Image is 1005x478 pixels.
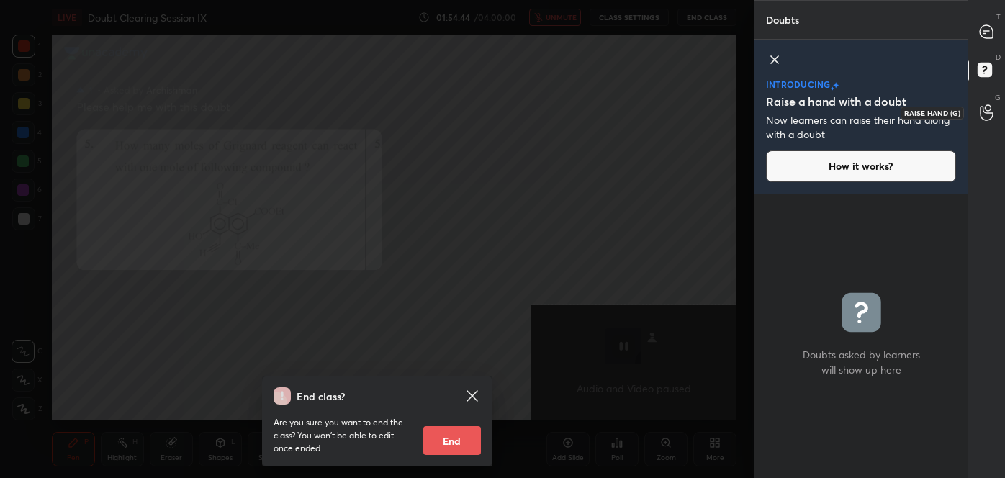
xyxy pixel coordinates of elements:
[996,52,1001,63] p: D
[766,113,956,142] p: Now learners can raise their hand along with a doubt
[901,107,964,119] div: Raise Hand (G)
[833,82,839,89] img: large-star.026637fe.svg
[754,194,968,478] div: grid
[423,426,481,455] button: End
[766,93,906,110] h5: Raise a hand with a doubt
[995,92,1001,103] p: G
[996,12,1001,22] p: T
[831,86,834,91] img: small-star.76a44327.svg
[766,80,831,89] p: introducing
[274,416,412,455] p: Are you sure you want to end the class? You won’t be able to edit once ended.
[297,389,345,404] h4: End class?
[766,150,956,182] button: How it works?
[754,1,811,39] p: Doubts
